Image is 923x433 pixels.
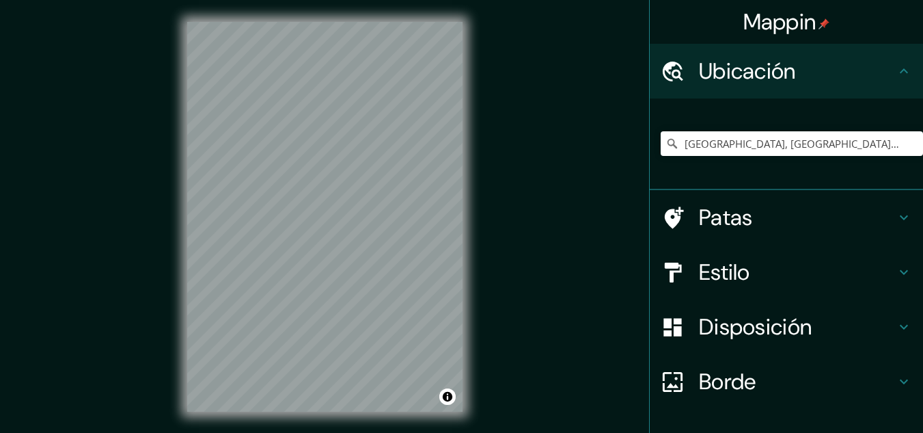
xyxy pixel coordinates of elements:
font: Estilo [699,258,750,287]
div: Disposición [650,300,923,354]
img: pin-icon.png [818,18,829,29]
div: Estilo [650,245,923,300]
font: Borde [699,367,756,396]
canvas: Mapa [187,22,463,412]
font: Patas [699,203,753,232]
input: Elige tu ciudad o zona [661,131,923,156]
font: Ubicación [699,57,796,86]
div: Patas [650,190,923,245]
button: Activar o desactivar atribución [439,389,456,405]
div: Borde [650,354,923,409]
iframe: Help widget launcher [801,380,908,418]
font: Mappin [743,8,816,36]
font: Disposición [699,313,812,341]
div: Ubicación [650,44,923,99]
